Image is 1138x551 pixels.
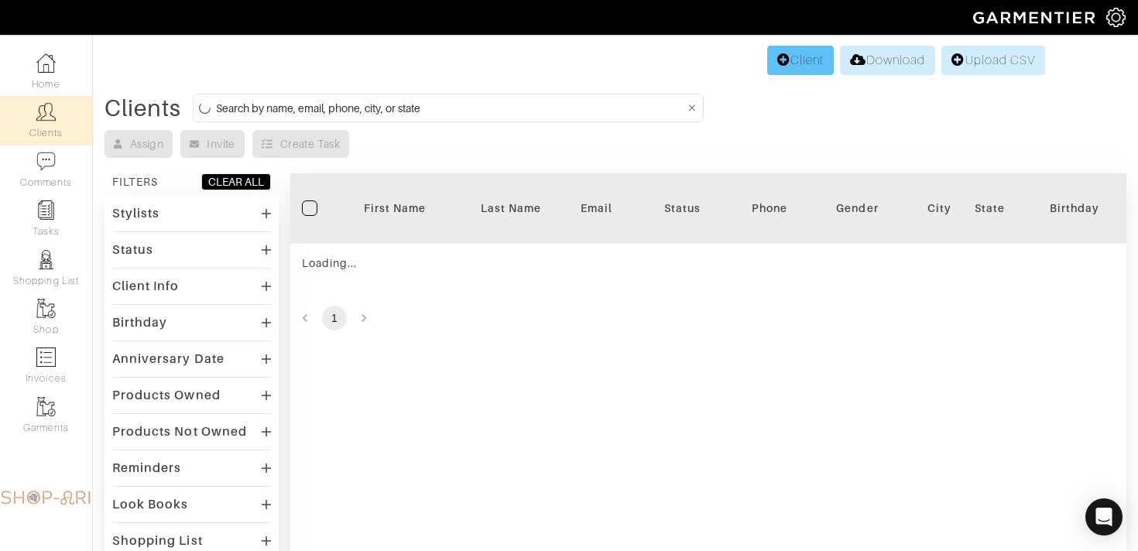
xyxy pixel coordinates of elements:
div: First Name [348,200,441,216]
div: CLEAR ALL [208,174,264,190]
img: stylists-icon-eb353228a002819b7ec25b43dbf5f0378dd9e0616d9560372ff212230b889e62.png [36,250,56,269]
div: Phone [752,200,787,216]
div: State [975,200,1005,216]
button: CLEAR ALL [201,173,271,190]
a: Upload CSV [941,46,1045,75]
div: Loading... [302,255,612,271]
img: reminder-icon-8004d30b9f0a5d33ae49ab947aed9ed385cf756f9e5892f1edd6e32f2345188e.png [36,200,56,220]
div: Look Books [112,497,189,512]
img: gear-icon-white-bd11855cb880d31180b6d7d6211b90ccbf57a29d726f0c71d8c61bd08dd39cc2.png [1106,8,1126,27]
div: Birthday [112,315,167,330]
div: Anniversary Date [112,351,225,367]
div: Gender [811,200,904,216]
input: Search by name, email, phone, city, or state [216,98,685,118]
nav: pagination navigation [290,306,1126,330]
th: Toggle SortBy [337,173,453,244]
img: comment-icon-a0a6a9ef722e966f86d9cbdc48e553b5cf19dbc54f86b18d962a5391bc8f6eb6.png [36,152,56,171]
div: Open Intercom Messenger [1085,498,1123,536]
div: Products Owned [112,388,221,403]
a: Client [767,46,834,75]
button: page 1 [322,306,347,330]
div: Client Info [112,279,180,294]
a: Download [840,46,935,75]
div: Clients [105,101,181,116]
div: Shopping List [112,533,203,549]
img: garments-icon-b7da505a4dc4fd61783c78ac3ca0ef83fa9d6f193b1c9dc38574b1d14d53ca28.png [36,299,56,318]
img: orders-icon-0abe47150d42831381b5fb84f609e132dff9fe21cb692f30cb5eec754e2cba89.png [36,347,56,367]
div: Status [112,242,153,258]
img: garments-icon-b7da505a4dc4fd61783c78ac3ca0ef83fa9d6f193b1c9dc38574b1d14d53ca28.png [36,397,56,416]
div: Email [581,200,612,216]
img: clients-icon-6bae9207a08558b7cb47a8932f037763ab4055f8c8b6bfacd5dc20c3e0201464.png [36,102,56,121]
div: Status [636,200,728,216]
img: garmentier-logo-header-white-b43fb05a5012e4ada735d5af1a66efaba907eab6374d6393d1fbf88cb4ef424d.png [965,4,1106,31]
div: Birthday [1028,200,1121,216]
th: Toggle SortBy [453,173,569,244]
th: Toggle SortBy [1016,173,1133,244]
div: Reminders [112,460,181,476]
div: City [927,200,951,216]
div: FILTERS [112,174,158,190]
th: Toggle SortBy [624,173,740,244]
div: Stylists [112,206,159,221]
div: Last Name [464,200,557,216]
th: Toggle SortBy [800,173,916,244]
img: dashboard-icon-dbcd8f5a0b271acd01030246c82b418ddd0df26cd7fceb0bd07c9910d44c42f6.png [36,53,56,73]
div: Products Not Owned [112,424,247,440]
